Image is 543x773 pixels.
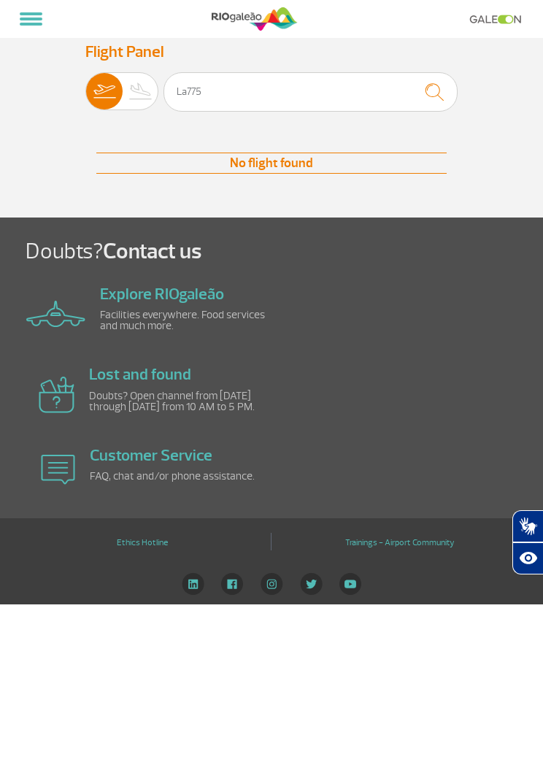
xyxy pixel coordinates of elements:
[26,238,543,266] h1: Doubts?
[89,364,191,385] a: Lost and found
[345,532,455,553] a: Trainings - Airport Community
[90,471,258,482] p: FAQ, chat and/or phone assistance.
[86,73,123,109] img: slider-embarque
[117,532,168,553] a: Ethics Hotline
[182,573,204,595] img: LinkedIn
[512,510,543,574] div: Plugin de acessibilidade da Hand Talk.
[123,73,159,109] img: slider-desembarque
[96,153,447,174] div: No flight found
[100,309,268,331] p: Facilities everywhere. Food services and much more.
[103,237,201,265] span: Contact us
[90,445,212,466] a: Customer Service
[512,510,543,542] button: Abrir tradutor de língua de sinais.
[26,301,85,327] img: airplane icon
[512,542,543,574] button: Abrir recursos assistivos.
[39,377,74,413] img: airplane icon
[85,42,458,61] h3: Flight Panel
[100,284,224,304] a: Explore RIOgaleão
[261,573,283,595] img: Instagram
[339,573,361,595] img: YouTube
[221,573,243,595] img: Facebook
[163,72,458,112] input: Flight, city or airline
[300,573,323,595] img: Twitter
[89,391,257,412] p: Doubts? Open channel from [DATE] through [DATE] from 10 AM to 5 PM.
[41,455,75,485] img: airplane icon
